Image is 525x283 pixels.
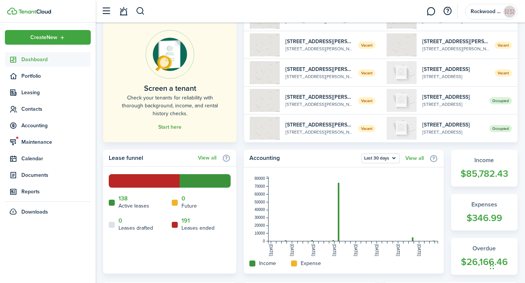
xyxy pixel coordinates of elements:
img: 1 [387,61,417,84]
widget-list-item-title: [STREET_ADDRESS][PERSON_NAME] [422,38,489,45]
span: Leasing [21,89,91,96]
span: Vacant [358,97,375,104]
a: Dashboard [5,52,91,67]
widget-list-item-title: [STREET_ADDRESS] [422,93,484,101]
home-widget-title: Leases ended [181,224,214,232]
home-placeholder-title: Screen a tenant [144,83,196,94]
span: Documents [21,171,91,179]
img: 1 [387,117,417,140]
button: Open resource center [441,5,454,18]
home-widget-title: Accounting [249,154,358,163]
home-placeholder-description: Check your tenants for reliability with thorough background, income, and rental history checks. [120,94,220,117]
tspan: 60000 [255,192,265,196]
span: Calendar [21,155,91,163]
span: Vacant [495,69,512,77]
a: Messaging [424,2,438,21]
widget-list-item-description: [STREET_ADDRESS] [422,129,484,135]
tspan: 10000 [255,231,265,235]
home-widget-title: Expense [301,259,321,267]
tspan: [DATE] [354,244,358,256]
span: Contacts [21,105,91,113]
widget-list-item-description: [STREET_ADDRESS][PERSON_NAME] [422,45,489,52]
div: Drag [490,254,494,277]
img: 1 [387,89,417,112]
a: View all [405,155,424,161]
button: Open menu [5,30,91,45]
img: 1 [250,61,280,84]
a: Notifications [116,2,130,21]
iframe: Chat Widget [487,247,525,283]
tspan: [DATE] [396,244,400,256]
home-widget-title: Income [259,259,276,267]
tspan: 50000 [255,200,265,204]
a: Reports [5,184,91,199]
a: Expenses$346.99 [451,194,518,231]
widget-list-item-title: [STREET_ADDRESS] [422,65,489,73]
img: Rockwood Rentals [504,6,516,18]
widget-list-item-title: [STREET_ADDRESS][PERSON_NAME] [285,121,352,129]
tspan: 70000 [255,184,265,188]
a: 191 [181,217,190,224]
tspan: [DATE] [290,244,294,256]
button: Search [136,5,145,18]
widget-list-item-description: [STREET_ADDRESS] [422,101,484,108]
a: Start here [158,124,181,130]
widget-stats-title: Overdue [459,244,510,253]
tspan: [DATE] [332,244,336,256]
a: Income$85,782.43 [451,150,518,187]
img: TenantCloud [18,9,51,14]
span: Create New [30,35,57,40]
img: TenantCloud [7,8,17,15]
span: Accounting [21,122,91,129]
a: View all [198,155,216,161]
span: Vacant [358,125,375,132]
tspan: [DATE] [311,244,315,256]
widget-list-item-title: [STREET_ADDRESS][PERSON_NAME] [285,65,352,73]
button: Open sidebar [99,4,113,18]
widget-list-item-description: [STREET_ADDRESS] [422,73,489,80]
tspan: 0 [263,239,265,243]
button: Last 30 days [361,154,400,163]
span: Vacant [358,42,375,49]
home-widget-title: Lease funnel [109,154,194,163]
widget-list-item-title: [STREET_ADDRESS][PERSON_NAME] [285,38,352,45]
home-widget-title: Leases drafted [118,224,153,232]
widget-list-item-title: [STREET_ADDRESS] [422,121,484,129]
span: Dashboard [21,56,91,63]
span: Occupied [489,97,512,104]
button: Open menu [361,154,400,163]
span: Portfolio [21,72,91,80]
widget-stats-count: $346.99 [459,211,510,225]
widget-stats-count: $85,782.43 [459,167,510,181]
home-widget-title: Future [181,202,197,210]
widget-list-item-description: [STREET_ADDRESS][PERSON_NAME] [285,45,352,52]
span: Vacant [495,42,512,49]
widget-stats-title: Income [459,156,510,165]
span: Maintenance [21,138,91,146]
tspan: 40000 [255,208,265,212]
widget-list-item-description: [STREET_ADDRESS][PERSON_NAME] [285,101,352,108]
a: 0 [118,217,122,224]
span: Reports [21,188,91,196]
img: 1 [250,33,280,56]
tspan: 20000 [255,223,265,227]
span: Downloads [21,208,48,216]
img: Online payments [145,30,194,79]
img: 1 [250,117,280,140]
tspan: 30000 [255,215,265,220]
home-widget-title: Active leases [118,202,149,210]
img: 1 [387,33,417,56]
tspan: [DATE] [375,244,379,256]
img: 1 [250,89,280,112]
span: Vacant [358,69,375,77]
a: 138 [118,195,128,202]
span: Rockwood Rentals [471,9,501,14]
tspan: [DATE] [417,244,421,256]
tspan: [DATE] [269,244,273,256]
a: Overdue$26,166.46 [451,238,518,275]
a: 0 [181,195,185,202]
tspan: 80000 [255,176,265,181]
widget-stats-title: Expenses [459,200,510,209]
widget-list-item-description: [STREET_ADDRESS][PERSON_NAME] [285,129,352,135]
